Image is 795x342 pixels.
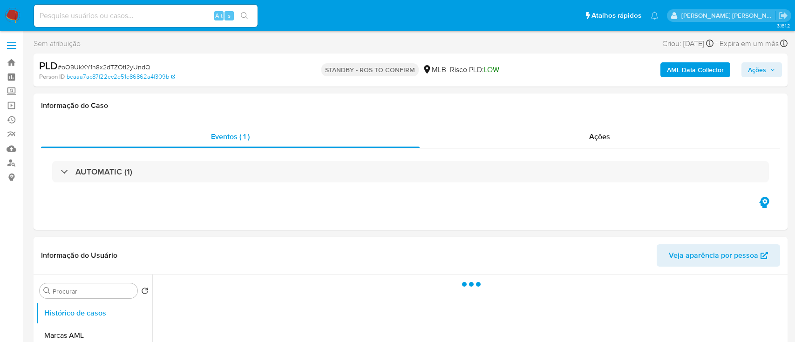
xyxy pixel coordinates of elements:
span: Atalhos rápidos [591,11,641,20]
button: AML Data Collector [660,62,730,77]
input: Pesquise usuários ou casos... [34,10,258,22]
span: Veja aparência por pessoa [669,244,758,267]
span: Sem atribuição [34,39,81,49]
b: Person ID [39,73,65,81]
div: Criou: [DATE] [662,37,713,50]
span: Ações [748,62,766,77]
span: Eventos ( 1 ) [211,131,250,142]
span: s [228,11,231,20]
button: Retornar ao pedido padrão [141,287,149,297]
span: - [715,37,718,50]
button: Veja aparência por pessoa [657,244,780,267]
a: beaaa7ac87f22ec2e51e86862a4f309b [67,73,175,81]
h3: AUTOMATIC (1) [75,167,132,177]
span: LOW [484,64,499,75]
b: PLD [39,58,58,73]
a: Sair [778,11,788,20]
input: Procurar [53,287,134,295]
span: Risco PLD: [450,65,499,75]
h1: Informação do Usuário [41,251,117,260]
b: AML Data Collector [667,62,724,77]
button: Histórico de casos [36,302,152,324]
button: Procurar [43,287,51,295]
button: Ações [741,62,782,77]
span: Expira em um mês [720,39,779,49]
p: alessandra.barbosa@mercadopago.com [681,11,775,20]
button: search-icon [235,9,254,22]
h1: Informação do Caso [41,101,780,110]
div: AUTOMATIC (1) [52,161,769,182]
span: Ações [589,131,610,142]
span: Alt [215,11,223,20]
p: STANDBY - ROS TO CONFIRM [321,63,419,76]
a: Notificações [651,12,659,20]
span: # oO9UkXY1h8x2dTZOtI2yUndQ [58,62,150,72]
div: MLB [422,65,446,75]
